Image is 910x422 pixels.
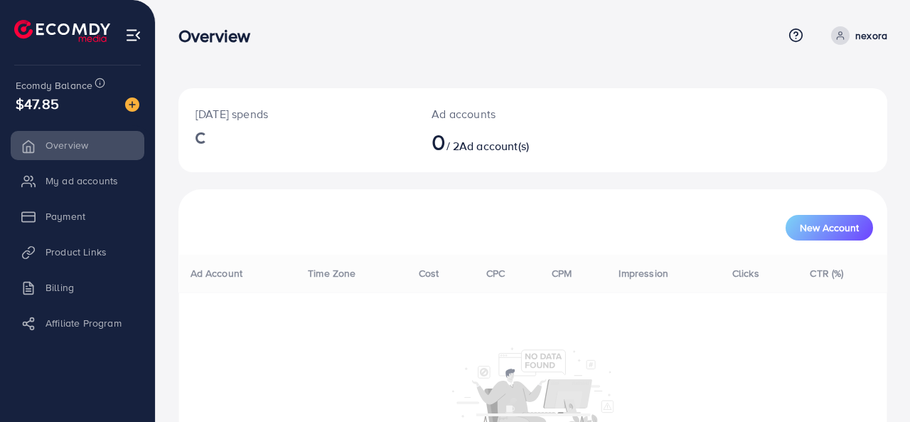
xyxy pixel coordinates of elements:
[800,223,859,233] span: New Account
[14,20,110,42] img: logo
[786,215,873,241] button: New Account
[432,105,574,122] p: Ad accounts
[125,97,139,112] img: image
[196,105,397,122] p: [DATE] spends
[432,128,574,155] h2: / 2
[432,125,446,158] span: 0
[855,27,887,44] p: nexora
[16,93,59,114] span: $47.85
[459,138,529,154] span: Ad account(s)
[16,78,92,93] span: Ecomdy Balance
[825,26,887,45] a: nexora
[178,26,262,46] h3: Overview
[125,27,141,43] img: menu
